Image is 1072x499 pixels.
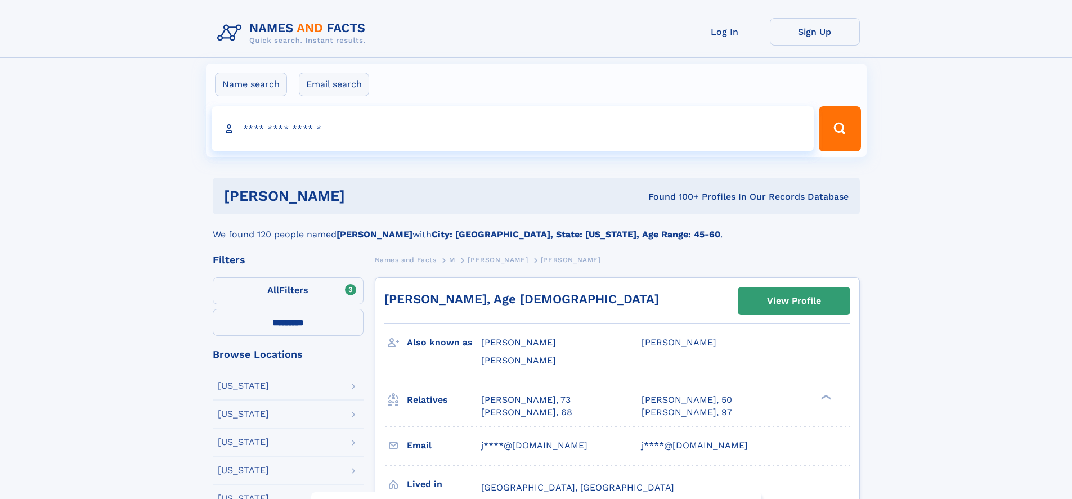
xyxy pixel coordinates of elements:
[481,406,572,419] a: [PERSON_NAME], 68
[212,106,814,151] input: search input
[384,292,659,306] a: [PERSON_NAME], Age [DEMOGRAPHIC_DATA]
[481,394,571,406] a: [PERSON_NAME], 73
[218,381,269,390] div: [US_STATE]
[642,406,732,419] a: [PERSON_NAME], 97
[449,253,455,267] a: M
[818,393,832,401] div: ❯
[819,106,860,151] button: Search Button
[375,253,437,267] a: Names and Facts
[213,18,375,48] img: Logo Names and Facts
[481,355,556,366] span: [PERSON_NAME]
[767,288,821,314] div: View Profile
[407,333,481,352] h3: Also known as
[267,285,279,295] span: All
[770,18,860,46] a: Sign Up
[299,73,369,96] label: Email search
[468,253,528,267] a: [PERSON_NAME]
[218,466,269,475] div: [US_STATE]
[218,438,269,447] div: [US_STATE]
[642,394,732,406] a: [PERSON_NAME], 50
[541,256,601,264] span: [PERSON_NAME]
[642,337,716,348] span: [PERSON_NAME]
[738,287,850,314] a: View Profile
[468,256,528,264] span: [PERSON_NAME]
[407,475,481,494] h3: Lived in
[213,349,364,359] div: Browse Locations
[680,18,770,46] a: Log In
[407,390,481,410] h3: Relatives
[213,255,364,265] div: Filters
[432,229,720,240] b: City: [GEOGRAPHIC_DATA], State: [US_STATE], Age Range: 45-60
[213,277,364,304] label: Filters
[213,214,860,241] div: We found 120 people named with .
[449,256,455,264] span: M
[218,410,269,419] div: [US_STATE]
[224,189,497,203] h1: [PERSON_NAME]
[215,73,287,96] label: Name search
[496,191,849,203] div: Found 100+ Profiles In Our Records Database
[407,436,481,455] h3: Email
[481,337,556,348] span: [PERSON_NAME]
[337,229,412,240] b: [PERSON_NAME]
[481,482,674,493] span: [GEOGRAPHIC_DATA], [GEOGRAPHIC_DATA]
